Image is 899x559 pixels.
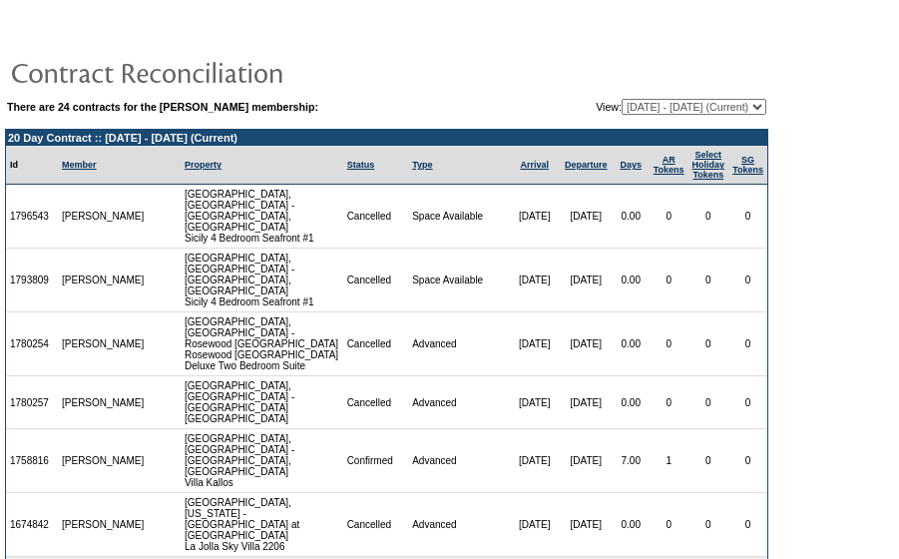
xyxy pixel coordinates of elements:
[10,52,409,92] img: pgTtlContractReconciliation.gif
[343,185,409,249] td: Cancelled
[408,312,509,376] td: Advanced
[728,493,767,557] td: 0
[509,376,559,429] td: [DATE]
[498,99,766,115] td: View:
[58,249,149,312] td: [PERSON_NAME]
[185,160,222,170] a: Property
[343,312,409,376] td: Cancelled
[181,249,343,312] td: [GEOGRAPHIC_DATA], [GEOGRAPHIC_DATA] - [GEOGRAPHIC_DATA], [GEOGRAPHIC_DATA] Sicily 4 Bedroom Seaf...
[613,312,650,376] td: 0.00
[58,185,149,249] td: [PERSON_NAME]
[650,429,688,493] td: 1
[728,429,767,493] td: 0
[412,160,432,170] a: Type
[58,312,149,376] td: [PERSON_NAME]
[520,160,549,170] a: Arrival
[728,185,767,249] td: 0
[181,429,343,493] td: [GEOGRAPHIC_DATA], [GEOGRAPHIC_DATA] - [GEOGRAPHIC_DATA], [GEOGRAPHIC_DATA] Villa Kallos
[613,376,650,429] td: 0.00
[620,160,642,170] a: Days
[7,101,318,113] b: There are 24 contracts for the [PERSON_NAME] membership:
[509,249,559,312] td: [DATE]
[6,130,767,146] td: 20 Day Contract :: [DATE] - [DATE] (Current)
[408,376,509,429] td: Advanced
[58,493,149,557] td: [PERSON_NAME]
[732,155,763,175] a: SGTokens
[560,249,613,312] td: [DATE]
[347,160,375,170] a: Status
[408,185,509,249] td: Space Available
[62,160,97,170] a: Member
[560,429,613,493] td: [DATE]
[560,312,613,376] td: [DATE]
[688,493,729,557] td: 0
[6,185,58,249] td: 1796543
[181,493,343,557] td: [GEOGRAPHIC_DATA], [US_STATE] - [GEOGRAPHIC_DATA] at [GEOGRAPHIC_DATA] La Jolla Sky Villa 2206
[181,376,343,429] td: [GEOGRAPHIC_DATA], [GEOGRAPHIC_DATA] - [GEOGRAPHIC_DATA] [GEOGRAPHIC_DATA]
[613,249,650,312] td: 0.00
[688,376,729,429] td: 0
[509,185,559,249] td: [DATE]
[650,312,688,376] td: 0
[408,429,509,493] td: Advanced
[509,493,559,557] td: [DATE]
[343,249,409,312] td: Cancelled
[728,376,767,429] td: 0
[728,249,767,312] td: 0
[650,249,688,312] td: 0
[650,376,688,429] td: 0
[343,429,409,493] td: Confirmed
[613,185,650,249] td: 0.00
[6,493,58,557] td: 1674842
[408,493,509,557] td: Advanced
[181,312,343,376] td: [GEOGRAPHIC_DATA], [GEOGRAPHIC_DATA] - Rosewood [GEOGRAPHIC_DATA] Rosewood [GEOGRAPHIC_DATA] Delu...
[509,429,559,493] td: [DATE]
[688,249,729,312] td: 0
[565,160,608,170] a: Departure
[343,493,409,557] td: Cancelled
[343,376,409,429] td: Cancelled
[6,146,58,185] td: Id
[6,312,58,376] td: 1780254
[650,493,688,557] td: 0
[650,185,688,249] td: 0
[560,376,613,429] td: [DATE]
[728,312,767,376] td: 0
[58,429,149,493] td: [PERSON_NAME]
[6,429,58,493] td: 1758816
[613,493,650,557] td: 0.00
[688,185,729,249] td: 0
[692,150,725,180] a: Select HolidayTokens
[560,493,613,557] td: [DATE]
[6,249,58,312] td: 1793809
[6,376,58,429] td: 1780257
[181,185,343,249] td: [GEOGRAPHIC_DATA], [GEOGRAPHIC_DATA] - [GEOGRAPHIC_DATA], [GEOGRAPHIC_DATA] Sicily 4 Bedroom Seaf...
[613,429,650,493] td: 7.00
[688,312,729,376] td: 0
[688,429,729,493] td: 0
[509,312,559,376] td: [DATE]
[58,376,149,429] td: [PERSON_NAME]
[408,249,509,312] td: Space Available
[560,185,613,249] td: [DATE]
[654,155,684,175] a: ARTokens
